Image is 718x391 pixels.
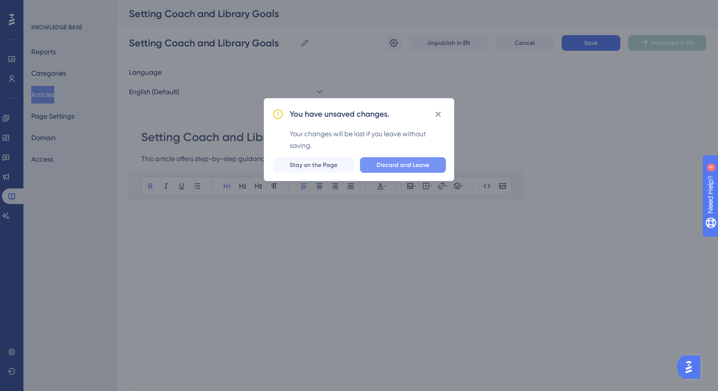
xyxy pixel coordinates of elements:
[677,352,706,382] iframe: UserGuiding AI Assistant Launcher
[290,128,446,151] div: Your changes will be lost if you leave without saving.
[68,5,71,13] div: 4
[377,161,429,169] span: Discard and Leave
[23,2,61,14] span: Need Help?
[290,161,338,169] span: Stay on the Page
[290,108,389,120] h2: You have unsaved changes.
